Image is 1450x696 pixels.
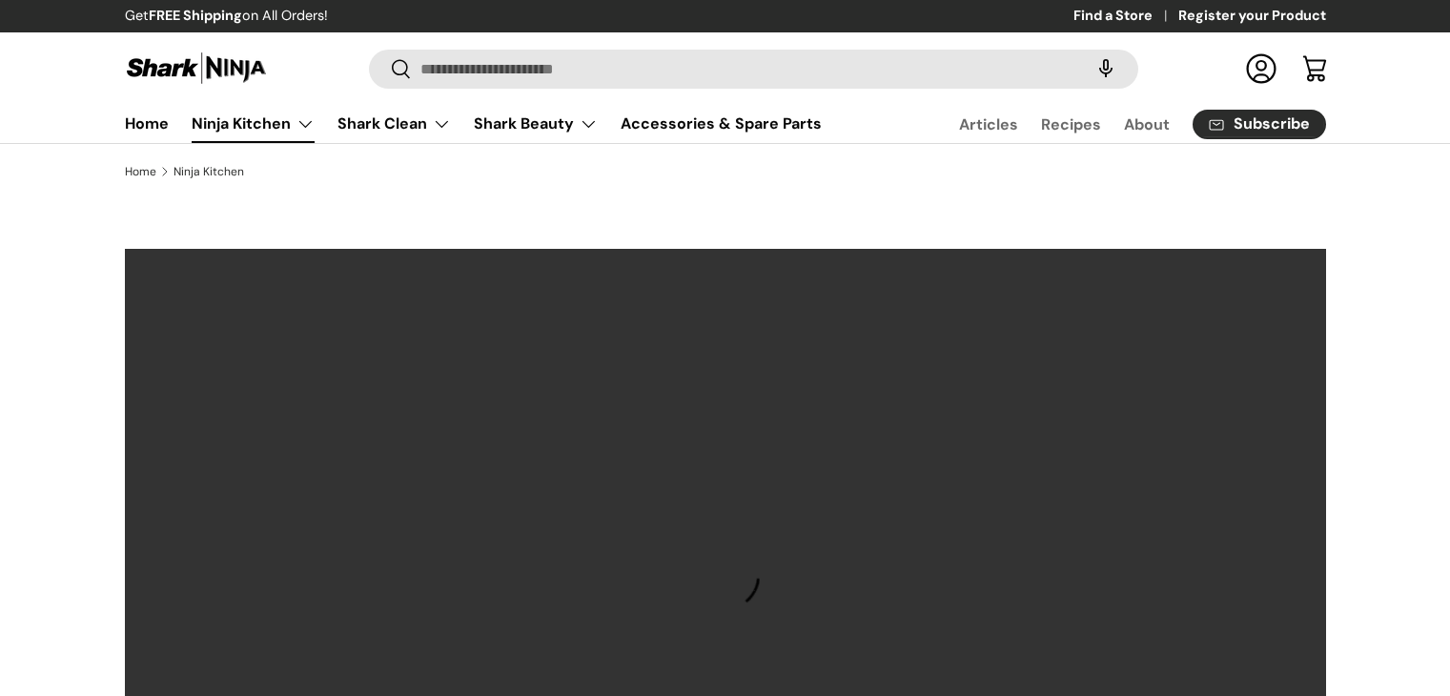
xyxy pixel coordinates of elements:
a: Subscribe [1193,110,1326,139]
img: Shark Ninja Philippines [125,50,268,87]
a: Shark Beauty [474,105,598,143]
a: Accessories & Spare Parts [621,105,822,142]
a: Home [125,105,169,142]
summary: Ninja Kitchen [180,105,326,143]
a: Articles [959,106,1018,143]
a: Ninja Kitchen [192,105,315,143]
a: Home [125,166,156,177]
strong: FREE Shipping [149,7,242,24]
nav: Breadcrumbs [125,163,1326,180]
a: Register your Product [1178,6,1326,27]
span: Subscribe [1234,116,1310,132]
nav: Secondary [913,105,1326,143]
a: About [1124,106,1170,143]
a: Shark Clean [337,105,451,143]
p: Get on All Orders! [125,6,328,27]
speech-search-button: Search by voice [1075,48,1136,90]
summary: Shark Beauty [462,105,609,143]
a: Find a Store [1073,6,1178,27]
summary: Shark Clean [326,105,462,143]
a: Ninja Kitchen [174,166,244,177]
a: Recipes [1041,106,1101,143]
nav: Primary [125,105,822,143]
